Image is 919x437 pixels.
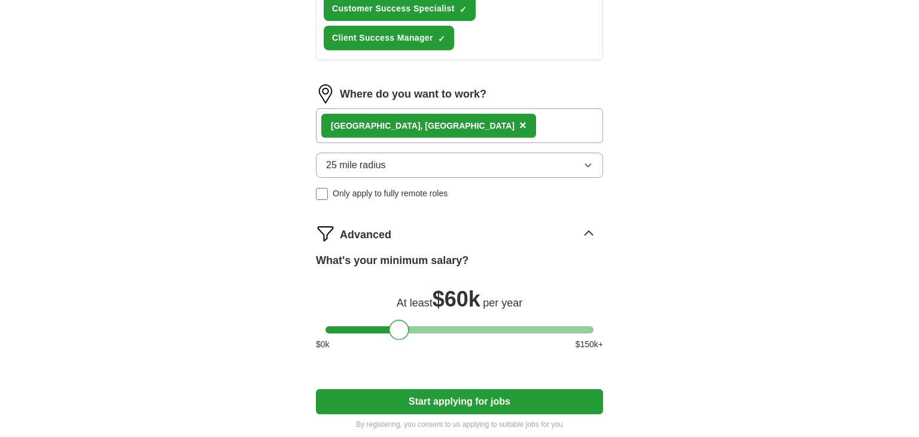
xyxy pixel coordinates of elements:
label: Where do you want to work? [340,86,486,102]
span: $ 0 k [316,338,330,351]
span: Advanced [340,227,391,243]
strong: [GEOGRAPHIC_DATA] [331,121,421,131]
span: ✓ [459,5,467,14]
button: Client Success Manager✓ [324,26,454,50]
span: Only apply to fully remote roles [333,187,448,200]
span: per year [483,297,522,309]
span: ✓ [438,34,445,44]
span: × [519,119,527,132]
div: , [GEOGRAPHIC_DATA] [331,120,515,132]
img: location.png [316,84,335,104]
span: $ 150 k+ [576,338,603,351]
span: Customer Success Specialist [332,2,455,15]
label: What's your minimum salary? [316,253,468,269]
span: 25 mile radius [326,158,386,172]
span: Client Success Manager [332,32,433,44]
button: 25 mile radius [316,153,603,178]
button: Start applying for jobs [316,389,603,414]
span: $ 60k [433,287,480,311]
span: At least [397,297,433,309]
button: × [519,117,527,135]
p: By registering, you consent to us applying to suitable jobs for you [316,419,603,430]
img: filter [316,224,335,243]
input: Only apply to fully remote roles [316,188,328,200]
